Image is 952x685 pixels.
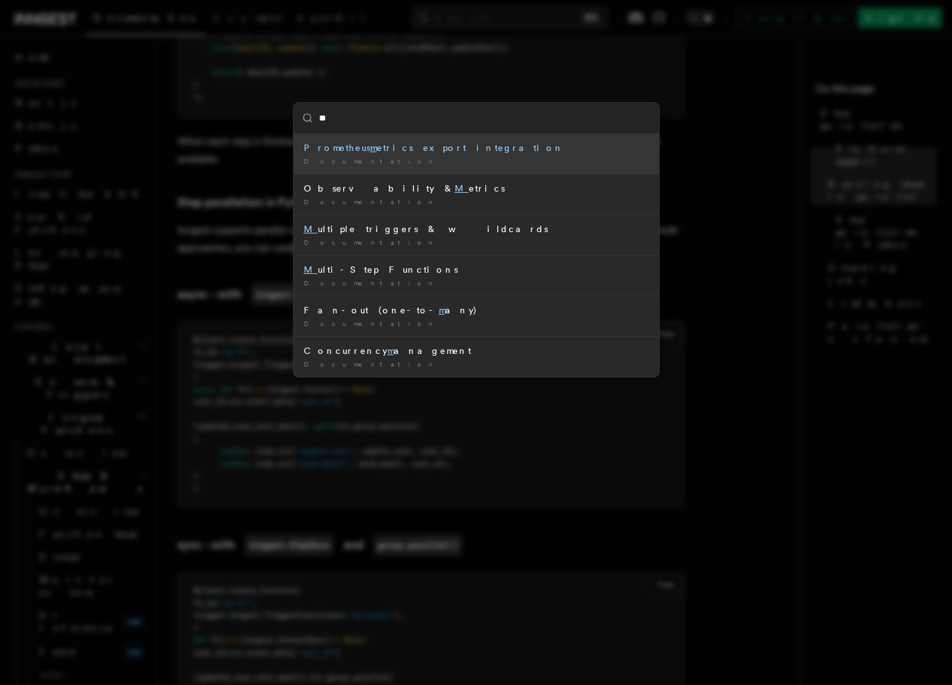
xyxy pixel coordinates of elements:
[455,183,469,193] mark: M
[388,346,394,356] mark: m
[304,360,438,368] span: Documentation
[370,143,377,153] mark: m
[304,182,649,195] div: Observability & etrics
[304,304,649,316] div: Fan-out (one-to- any)
[304,279,438,287] span: Documentation
[304,198,438,205] span: Documentation
[304,238,438,246] span: Documentation
[304,344,649,357] div: Concurrency anagement
[304,263,649,276] div: ulti-Step Functions
[304,264,318,275] mark: M
[304,223,649,235] div: ultiple triggers & wildcards
[304,224,318,234] mark: M
[304,141,649,154] div: Prometheus etrics export integration
[304,157,438,165] span: Documentation
[439,305,445,315] mark: m
[304,320,438,327] span: Documentation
